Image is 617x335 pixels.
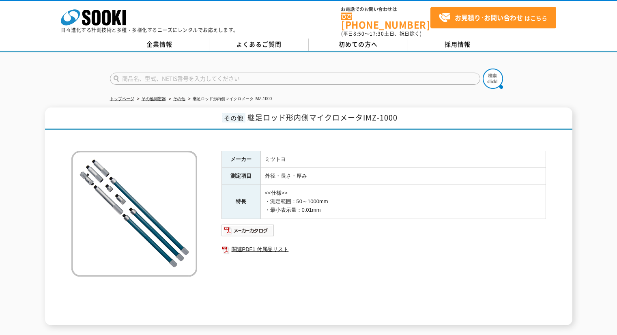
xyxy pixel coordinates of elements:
[209,39,309,51] a: よくあるご質問
[260,168,546,185] td: 外径・長さ・厚み
[339,40,378,49] span: 初めての方へ
[260,151,546,168] td: ミツトヨ
[110,97,134,101] a: トップページ
[353,30,365,37] span: 8:50
[260,185,546,219] td: <<仕様>> ・測定範囲：50～1000mm ・最小表示量：0.01mm
[341,7,430,12] span: お電話でのお問い合わせは
[221,244,546,255] a: 関連PDF1 付属品リスト
[221,151,260,168] th: メーカー
[221,168,260,185] th: 測定項目
[483,69,503,89] img: btn_search.png
[222,113,245,122] span: その他
[247,112,398,123] span: 継足ロッド形内側マイクロメータIMZ-1000
[221,229,275,235] a: メーカーカタログ
[309,39,408,51] a: 初めての方へ
[173,97,185,101] a: その他
[61,28,239,32] p: 日々進化する計測技術と多種・多様化するニーズにレンタルでお応えします。
[71,151,197,277] img: 継足ロッド形内側マイクロメータ IMZ-1000
[439,12,547,24] span: はこちら
[187,95,272,103] li: 継足ロッド形内側マイクロメータ IMZ-1000
[221,224,275,237] img: メーカーカタログ
[341,13,430,29] a: [PHONE_NUMBER]
[370,30,384,37] span: 17:30
[221,185,260,219] th: 特長
[341,30,421,37] span: (平日 ～ 土日、祝日除く)
[110,73,480,85] input: 商品名、型式、NETIS番号を入力してください
[455,13,523,22] strong: お見積り･お問い合わせ
[408,39,507,51] a: 採用情報
[430,7,556,28] a: お見積り･お問い合わせはこちら
[142,97,166,101] a: その他測定器
[110,39,209,51] a: 企業情報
